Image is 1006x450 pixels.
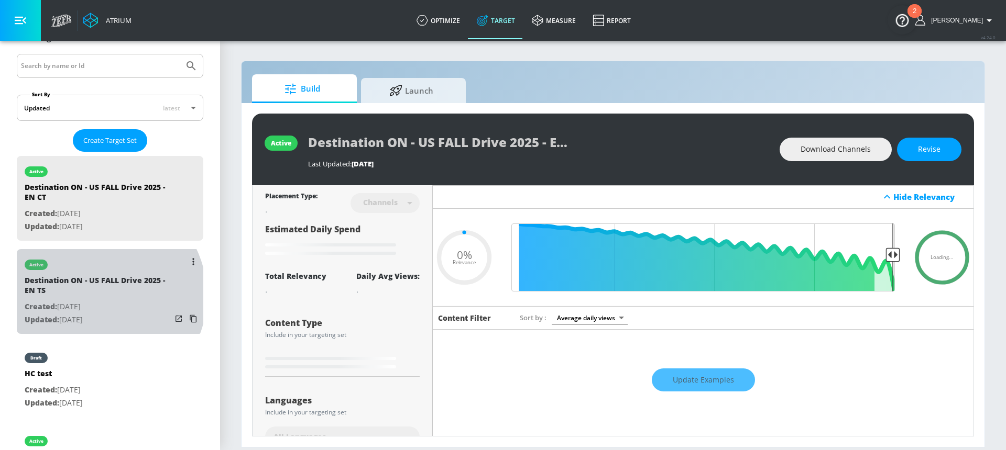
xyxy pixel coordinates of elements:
span: Create Target Set [83,134,137,147]
div: Hide Relevancy [893,192,968,202]
div: HC test [25,368,83,384]
span: v 4.24.0 [981,35,996,40]
input: Final Threshold [506,223,900,291]
div: active [29,438,43,444]
button: Copy Targeting Set Link [186,311,201,326]
div: 2 [913,11,916,25]
button: Open in new window [171,311,186,326]
div: Estimated Daily Spend [265,223,420,258]
div: Destination ON - US FALL Drive 2025 - EN TS [25,275,171,300]
div: active [29,169,43,174]
span: Build [263,76,342,102]
span: Estimated Daily Spend [265,223,360,235]
div: draftHC testCreated:[DATE]Updated:[DATE] [17,342,203,417]
a: Target [468,2,523,39]
p: [DATE] [25,220,171,233]
div: Languages [265,396,420,404]
div: Hide Relevancy [433,185,974,209]
p: [DATE] [25,384,83,397]
div: draft [30,355,42,361]
button: [PERSON_NAME] [915,14,996,27]
span: Updated: [25,314,59,324]
div: Include in your targeting set [265,332,420,338]
button: Revise [897,138,961,161]
span: Revise [918,143,941,156]
div: Destination ON - US FALL Drive 2025 - EN CT [25,182,171,207]
div: Content Type [265,319,420,327]
p: [DATE] [25,207,171,220]
div: activeDestination ON - US FALL Drive 2025 - EN TSCreated:[DATE]Updated:[DATE] [17,249,203,334]
div: Last Updated: [308,159,769,168]
div: Atrium [102,16,132,25]
label: Sort By [30,91,52,98]
div: Average daily views [552,311,628,325]
div: Include in your targeting set [265,409,420,415]
div: activeDestination ON - US FALL Drive 2025 - EN CTCreated:[DATE]Updated:[DATE] [17,156,203,241]
p: [DATE] [25,397,83,410]
span: All Languages [274,432,326,442]
div: All Languages [265,426,420,447]
span: Relevance [453,260,476,265]
span: Created: [25,301,57,311]
div: Placement Type: [265,192,318,203]
button: Open Resource Center, 2 new notifications [888,5,917,35]
span: Created: [25,385,57,395]
span: Sort by [520,313,546,322]
span: 0% [457,249,472,260]
span: Launch [371,78,451,103]
h6: Content Filter [438,313,491,323]
a: measure [523,2,584,39]
span: Download Channels [801,143,871,156]
div: Daily Avg Views: [356,271,420,281]
p: [DATE] [25,300,171,313]
div: Total Relevancy [265,271,326,281]
button: Create Target Set [73,129,147,152]
button: Download Channels [780,138,892,161]
span: latest [163,104,180,113]
div: active [271,139,291,148]
p: [DATE] [25,313,171,327]
div: active [29,262,43,267]
a: Atrium [83,13,132,28]
a: optimize [408,2,468,39]
a: Report [584,2,639,39]
input: Search by name or Id [21,59,180,73]
span: Updated: [25,398,59,408]
span: login as: harvir.chahal@zefr.com [927,17,983,24]
span: Created: [25,208,57,218]
div: Channels [358,198,403,207]
span: Loading... [931,255,954,260]
span: Updated: [25,221,59,231]
span: [DATE] [352,159,374,168]
div: Updated [24,104,50,113]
